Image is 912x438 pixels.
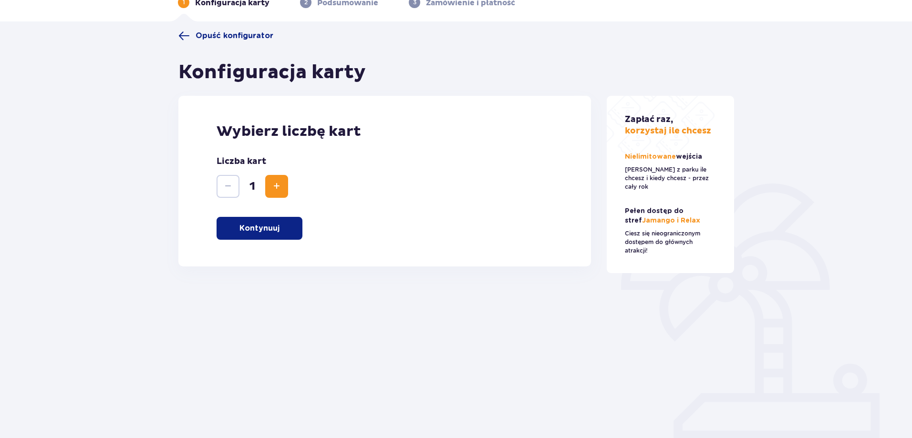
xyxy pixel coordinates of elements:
p: Kontynuuj [239,223,280,234]
span: wejścia [676,153,702,160]
h1: Konfiguracja karty [178,61,366,84]
span: Pełen dostęp do stref [625,208,684,224]
a: Opuść konfigurator [178,30,273,41]
p: [PERSON_NAME] z parku ile chcesz i kiedy chcesz - przez cały rok [625,165,716,191]
p: Wybierz liczbę kart [217,122,553,141]
span: Zapłać raz, [625,114,673,125]
p: Liczba kart [217,156,266,167]
p: Nielimitowane [625,152,704,162]
span: Opuść konfigurator [196,31,273,41]
p: korzystaj ile chcesz [625,114,711,137]
span: 1 [241,179,263,194]
p: Jamango i Relax [625,206,716,225]
button: Zwiększ [265,175,288,198]
button: Kontynuuj [217,217,302,240]
button: Zmniejsz [217,175,239,198]
p: Ciesz się nieograniczonym dostępem do głównych atrakcji! [625,229,716,255]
